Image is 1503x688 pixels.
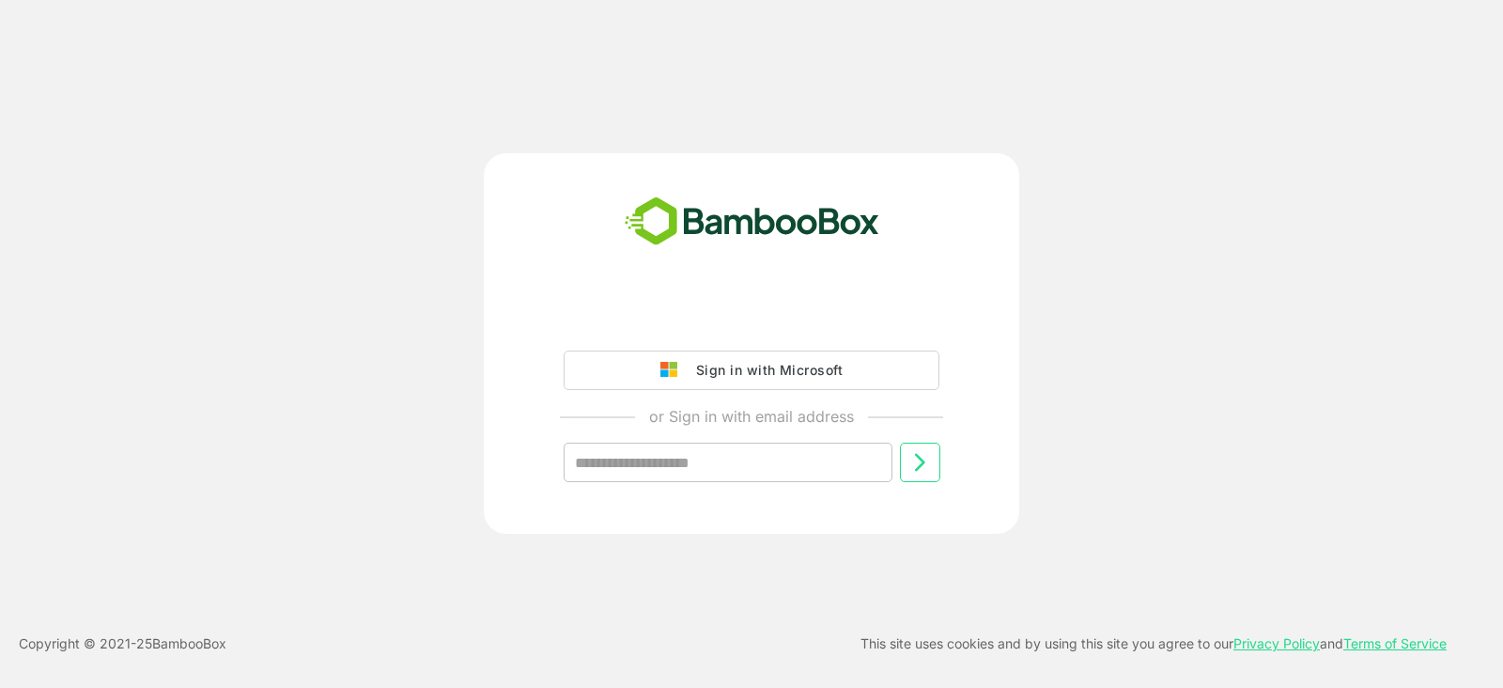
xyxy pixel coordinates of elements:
[1343,635,1447,651] a: Terms of Service
[660,362,687,379] img: google
[649,405,854,428] p: or Sign in with email address
[614,191,890,253] img: bamboobox
[687,358,843,383] div: Sign in with Microsoft
[19,633,226,655] p: Copyright © 2021- 25 BambooBox
[1233,635,1320,651] a: Privacy Policy
[860,633,1447,655] p: This site uses cookies and by using this site you agree to our and
[564,351,939,390] button: Sign in with Microsoft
